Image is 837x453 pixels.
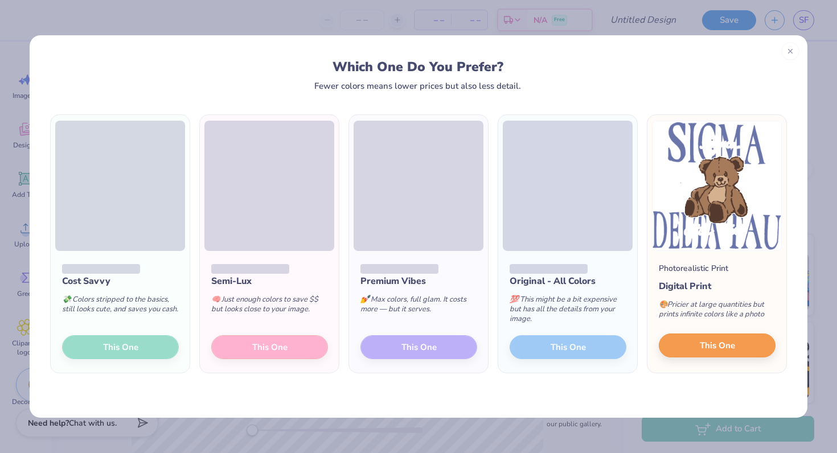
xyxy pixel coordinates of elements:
[62,294,71,304] span: 💸
[61,59,776,75] div: Which One Do You Prefer?
[659,299,668,310] span: 🎨
[62,288,179,326] div: Colors stripped to the basics, still looks cute, and saves you cash.
[211,294,220,304] span: 🧠
[659,279,776,293] div: Digital Print
[510,274,626,288] div: Original - All Colors
[360,274,477,288] div: Premium Vibes
[659,333,776,357] button: This One
[211,274,328,288] div: Semi-Lux
[510,288,626,335] div: This might be a bit expensive but has all the details from your image.
[360,288,477,326] div: Max colors, full glam. It costs more — but it serves.
[659,293,776,331] div: Pricier at large quantities but prints infinite colors like a photo
[700,339,735,352] span: This One
[211,288,328,326] div: Just enough colors to save $$ but looks close to your image.
[360,294,370,304] span: 💅
[510,294,519,304] span: 💯
[62,274,179,288] div: Cost Savvy
[659,262,728,274] div: Photorealistic Print
[314,81,521,90] div: Fewer colors means lower prices but also less detail.
[652,121,782,251] img: Photorealistic preview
